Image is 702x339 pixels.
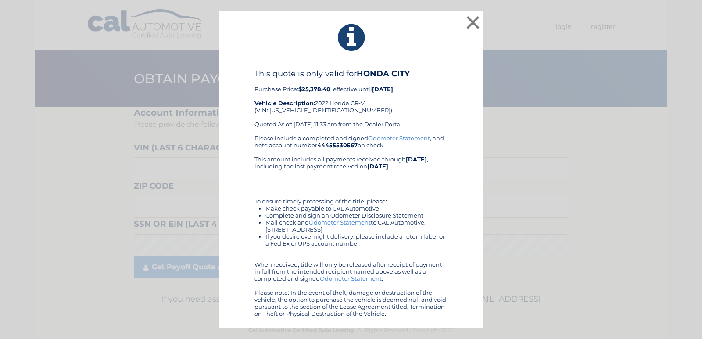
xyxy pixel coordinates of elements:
b: 44455530567 [317,142,358,149]
li: If you desire overnight delivery, please include a return label or a Fed Ex or UPS account number. [265,233,448,247]
b: [DATE] [406,156,427,163]
li: Complete and sign an Odometer Disclosure Statement [265,212,448,219]
strong: Vehicle Description: [254,100,315,107]
a: Odometer Statement [368,135,430,142]
b: [DATE] [372,86,393,93]
a: Odometer Statement [309,219,371,226]
li: Mail check and to CAL Automotive, [STREET_ADDRESS] [265,219,448,233]
b: HONDA CITY [357,69,410,79]
button: × [464,14,482,31]
b: $25,378.40 [298,86,330,93]
h4: This quote is only valid for [254,69,448,79]
div: Purchase Price: , effective until 2022 Honda CR-V (VIN: [US_VEHICLE_IDENTIFICATION_NUMBER]) Quote... [254,69,448,135]
li: Make check payable to CAL Automotive [265,205,448,212]
div: Please include a completed and signed , and note account number on check. This amount includes al... [254,135,448,317]
b: [DATE] [367,163,388,170]
a: Odometer Statement [320,275,382,282]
